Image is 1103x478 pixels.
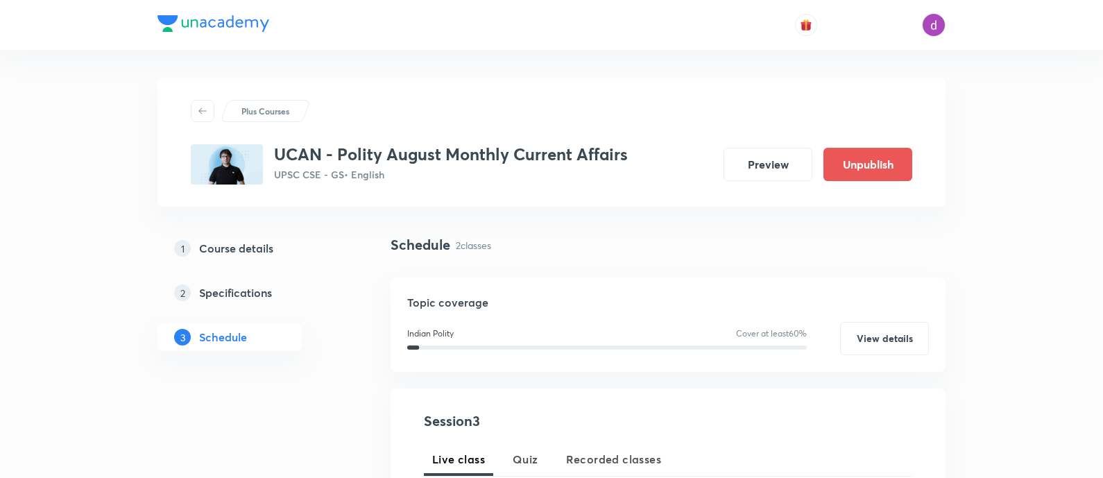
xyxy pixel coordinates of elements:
[174,240,191,257] p: 1
[724,148,812,181] button: Preview
[191,144,263,185] img: 5E3BE026-9BAB-44DC-A779-938DBFEEEC88_plus.png
[174,329,191,345] p: 3
[736,327,807,340] p: Cover at least 60 %
[432,451,485,468] span: Live class
[407,294,929,311] h5: Topic coverage
[157,279,346,307] a: 2Specifications
[274,167,628,182] p: UPSC CSE - GS • English
[199,329,247,345] h5: Schedule
[391,234,450,255] h4: Schedule
[199,284,272,301] h5: Specifications
[922,13,946,37] img: Divyarani choppa
[823,148,912,181] button: Unpublish
[157,15,269,35] a: Company Logo
[174,284,191,301] p: 2
[840,322,929,355] button: View details
[199,240,273,257] h5: Course details
[241,105,289,117] p: Plus Courses
[157,234,346,262] a: 1Course details
[566,451,661,468] span: Recorded classes
[407,327,454,340] p: Indian Polity
[157,15,269,32] img: Company Logo
[274,144,628,164] h3: UCAN - Polity August Monthly Current Affairs
[513,451,538,468] span: Quiz
[800,19,812,31] img: avatar
[456,238,491,253] p: 2 classes
[424,411,677,432] h4: Session 3
[795,14,817,36] button: avatar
